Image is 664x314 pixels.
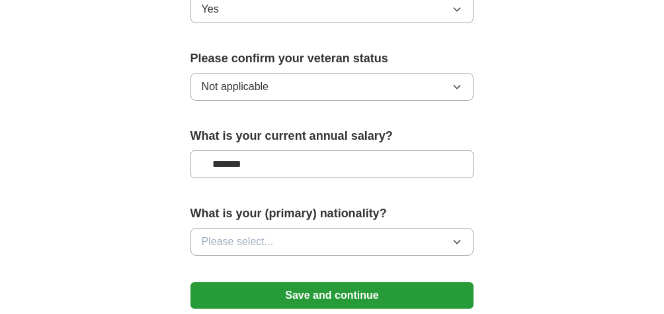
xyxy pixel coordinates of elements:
[202,234,274,250] span: Please select...
[190,228,474,256] button: Please select...
[202,1,219,17] span: Yes
[190,50,474,68] label: Please confirm your veteran status
[190,282,474,309] button: Save and continue
[190,127,474,145] label: What is your current annual salary?
[202,79,269,95] span: Not applicable
[190,73,474,101] button: Not applicable
[190,205,474,223] label: What is your (primary) nationality?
